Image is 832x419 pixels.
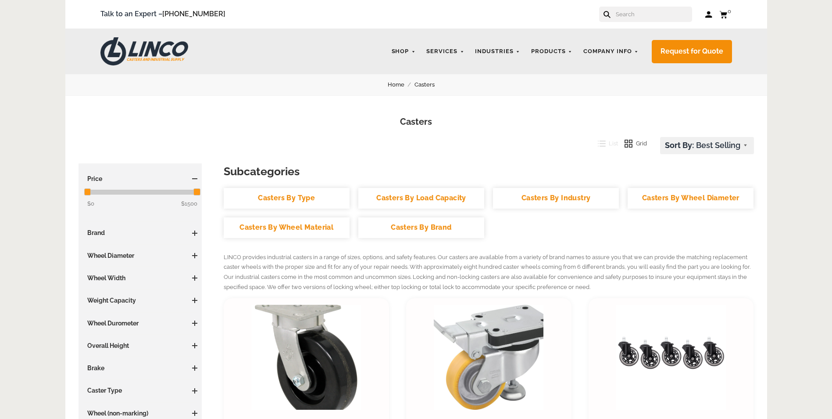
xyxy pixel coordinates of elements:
[224,217,350,238] a: Casters By Wheel Material
[224,253,754,293] p: LINCO provides industrial casters in a range of sizes, options, and safety features. Our casters ...
[100,8,225,20] span: Talk to an Expert –
[615,7,692,22] input: Search
[224,163,754,179] h3: Subcategories
[83,341,198,350] h3: Overall Height
[422,43,468,60] a: Services
[83,251,198,260] h3: Wheel Diameter
[87,200,94,207] span: $0
[83,409,198,418] h3: Wheel (non-marking)
[591,137,618,150] button: List
[387,43,420,60] a: Shop
[527,43,577,60] a: Products
[83,274,198,282] h3: Wheel Width
[162,10,225,18] a: [PHONE_NUMBER]
[719,9,732,20] a: 0
[224,188,350,209] a: Casters By Type
[705,10,713,19] a: Log in
[493,188,619,209] a: Casters By Industry
[83,364,198,372] h3: Brake
[388,80,414,90] a: Home
[100,37,188,65] img: LINCO CASTERS & INDUSTRIAL SUPPLY
[652,40,732,63] a: Request for Quote
[618,137,647,150] button: Grid
[83,386,198,395] h3: Caster Type
[358,188,484,209] a: Casters By Load Capacity
[83,228,198,237] h3: Brand
[83,174,198,183] h3: Price
[414,80,445,90] a: Casters
[471,43,525,60] a: Industries
[83,319,198,328] h3: Wheel Durometer
[79,116,754,128] h1: Casters
[628,188,753,209] a: Casters By Wheel Diameter
[579,43,643,60] a: Company Info
[728,8,731,14] span: 0
[83,296,198,305] h3: Weight Capacity
[358,217,484,238] a: Casters By Brand
[181,199,197,209] span: $1500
